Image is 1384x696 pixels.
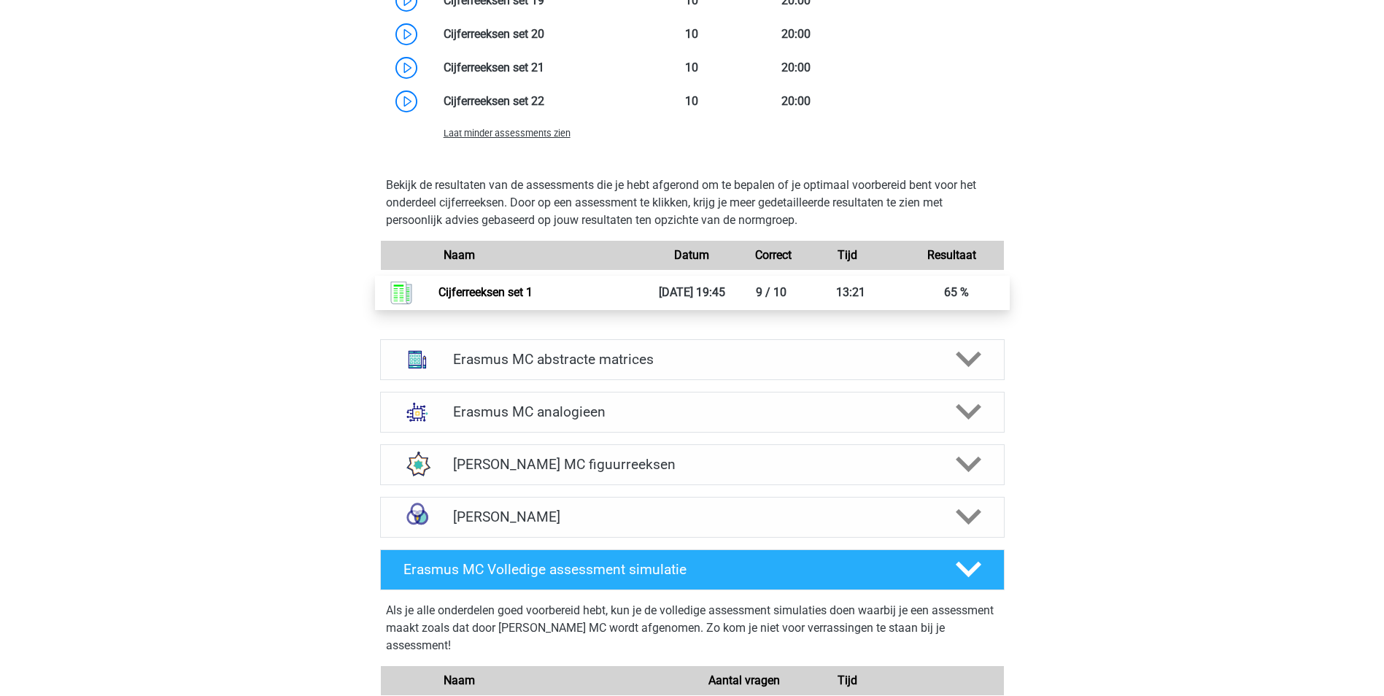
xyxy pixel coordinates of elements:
img: figuurreeksen [398,446,436,484]
img: abstracte matrices [398,341,436,379]
a: analogieen Erasmus MC analogieen [374,392,1010,433]
div: Datum [640,247,743,264]
div: Aantal vragen [692,672,795,689]
h4: Erasmus MC Volledige assessment simulatie [403,561,932,578]
div: Tijd [796,672,900,689]
a: Erasmus MC Volledige assessment simulatie [374,549,1010,590]
a: abstracte matrices Erasmus MC abstracte matrices [374,339,1010,380]
img: analogieen [398,393,436,431]
h4: [PERSON_NAME] MC figuurreeksen [453,456,931,473]
div: Naam [433,672,692,689]
div: Cijferreeksen set 20 [433,26,641,43]
div: Tijd [796,247,900,264]
a: figuurreeksen [PERSON_NAME] MC figuurreeksen [374,444,1010,485]
div: Naam [433,247,641,264]
p: Bekijk de resultaten van de assessments die je hebt afgerond om te bepalen of je optimaal voorber... [386,177,999,229]
h4: [PERSON_NAME] [453,509,931,525]
div: Resultaat [900,247,1003,264]
h4: Erasmus MC abstracte matrices [453,351,931,368]
img: syllogismen [398,498,436,536]
span: Laat minder assessments zien [444,128,571,139]
div: Cijferreeksen set 21 [433,59,641,77]
h4: Erasmus MC analogieen [453,403,931,420]
div: Cijferreeksen set 22 [433,93,641,110]
div: Als je alle onderdelen goed voorbereid hebt, kun je de volledige assessment simulaties doen waarb... [386,602,999,660]
a: Cijferreeksen set 1 [438,285,533,299]
a: syllogismen [PERSON_NAME] [374,497,1010,538]
div: Correct [744,247,796,264]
